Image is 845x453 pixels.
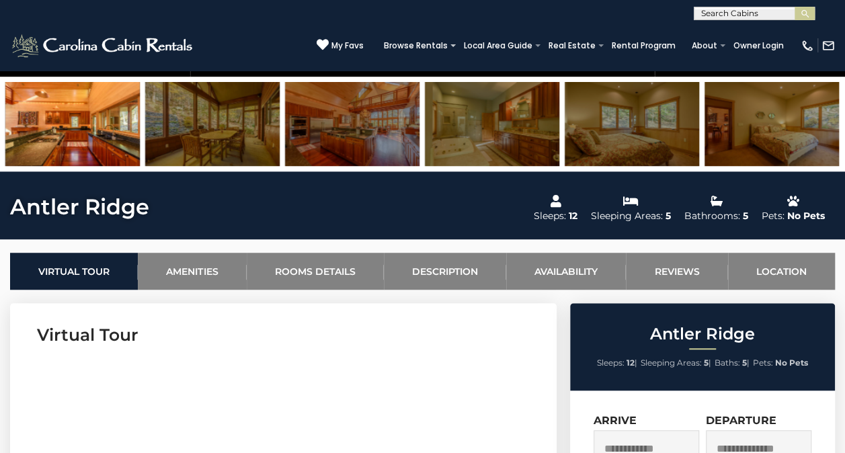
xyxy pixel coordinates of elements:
a: Description [384,253,506,290]
a: Location [728,253,835,290]
img: 163267177 [565,82,699,166]
img: mail-regular-white.png [821,39,835,52]
img: 163267194 [425,82,559,166]
label: Departure [706,414,776,427]
a: Availability [506,253,626,290]
img: 163267190 [145,82,280,166]
span: Baths: [715,358,740,368]
img: 163267191 [285,82,419,166]
li: | [641,354,711,372]
li: | [597,354,637,372]
a: About [685,36,724,55]
a: Real Estate [542,36,602,55]
img: 163267181 [705,82,839,166]
a: Virtual Tour [10,253,138,290]
img: 163267180 [5,82,140,166]
strong: 5 [704,358,709,368]
a: Owner Login [727,36,791,55]
a: My Favs [317,38,364,52]
h2: Antler Ridge [573,325,832,343]
span: Sleeps: [597,358,625,368]
strong: 12 [627,358,635,368]
li: | [715,354,750,372]
a: Browse Rentals [377,36,454,55]
span: Sleeping Areas: [641,358,702,368]
img: White-1-2.png [10,32,196,59]
a: Local Area Guide [457,36,539,55]
span: Pets: [753,358,773,368]
strong: No Pets [775,358,808,368]
a: Amenities [138,253,246,290]
img: phone-regular-white.png [801,39,814,52]
label: Arrive [594,414,637,427]
h3: Virtual Tour [37,323,530,347]
a: Reviews [626,253,727,290]
a: Rental Program [605,36,682,55]
a: Rooms Details [247,253,384,290]
strong: 5 [742,358,747,368]
span: My Favs [331,40,364,52]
